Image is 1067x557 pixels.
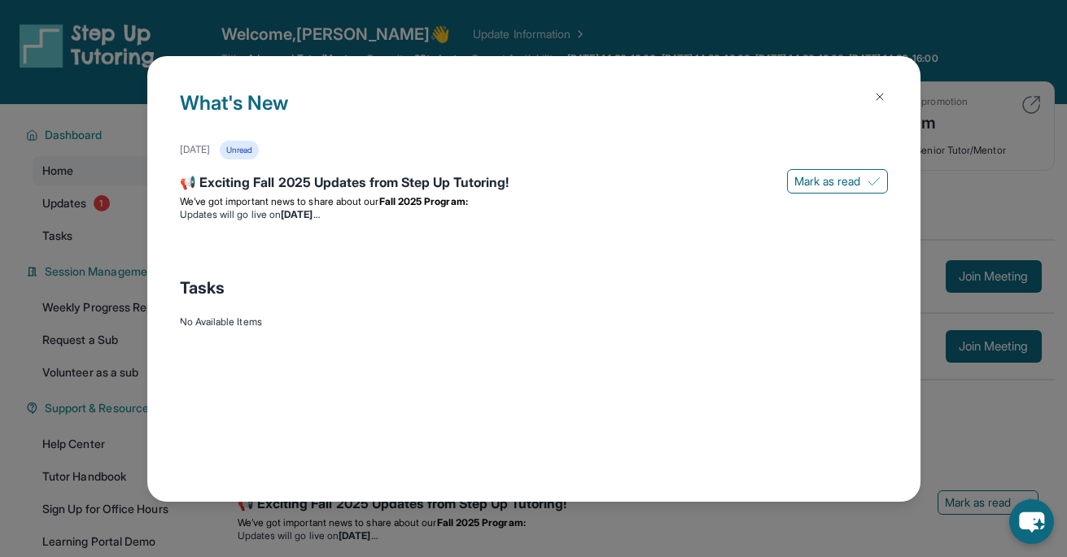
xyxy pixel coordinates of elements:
h1: What's New [180,89,888,141]
strong: Fall 2025 Program: [379,195,468,207]
img: Close Icon [873,90,886,103]
li: Updates will go live on [180,208,888,221]
div: 📢 Exciting Fall 2025 Updates from Step Up Tutoring! [180,172,888,195]
strong: [DATE] [281,208,319,220]
div: [DATE] [180,143,210,156]
span: Mark as read [794,173,861,189]
button: chat-button [1009,499,1054,544]
span: We’ve got important news to share about our [180,195,379,207]
div: No Available Items [180,315,888,329]
div: Unread [220,141,259,159]
img: Mark as read [868,175,881,188]
span: Tasks [180,276,225,299]
button: Mark as read [787,169,888,194]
